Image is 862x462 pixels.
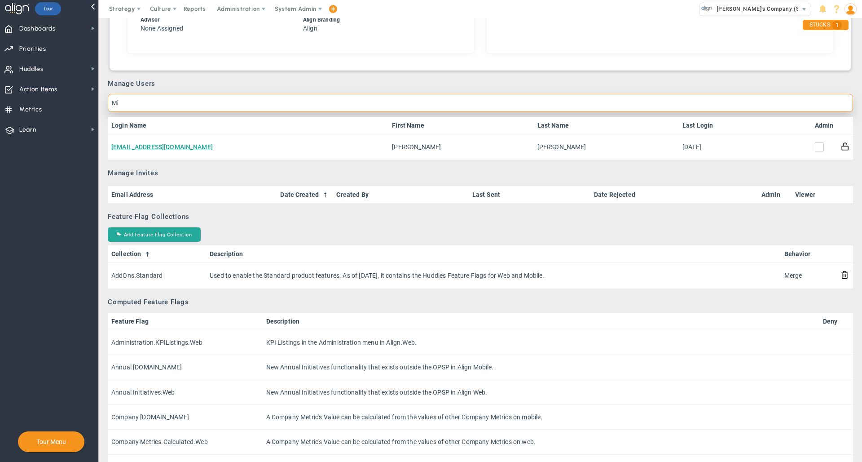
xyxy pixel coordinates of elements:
[108,169,853,177] h3: Manage Invites
[679,134,728,160] td: [DATE]
[19,80,57,99] span: Action Items
[815,122,834,129] a: Admin
[263,313,819,330] th: Description
[19,100,42,119] span: Metrics
[210,250,777,258] a: Description
[303,16,449,24] div: Align Branding
[34,438,69,446] button: Tour Menu
[263,405,819,430] td: A Company Metric's Value can be calculated from the values of other Company Metrics on mobile.
[798,3,811,16] span: select
[263,355,819,380] td: New Annual Initiatives functionality that exists outside the OPSP in Align Mobile.
[701,3,712,14] img: 33318.Company.photo
[392,122,530,129] a: First Name
[263,380,819,405] td: New Annual Initiatives functionality that exists outside the OPSP in Align Web.
[537,122,675,129] a: Last Name
[844,3,857,15] img: 48978.Person.photo
[108,313,263,330] th: Feature Flag
[472,191,587,198] a: Last Sent
[19,19,56,38] span: Dashboards
[150,5,171,12] span: Culture
[534,134,679,160] td: [PERSON_NAME]
[841,142,849,151] button: Reset Password
[781,263,837,289] td: Merge
[108,355,263,380] td: Annual [DOMAIN_NAME]
[784,250,833,258] a: Behavior
[803,20,849,30] div: STUCKS
[275,5,317,12] span: System Admin
[108,298,853,306] h3: Computed Feature Flags
[108,213,853,221] h3: Feature Flag Collections
[109,5,135,12] span: Strategy
[840,270,849,280] button: Remove Collection
[111,250,202,258] a: Collection
[712,3,821,15] span: [PERSON_NAME]'s Company (Sandbox)
[108,330,263,355] td: Administration.KPIListings.Web
[832,21,842,30] span: 1
[819,313,853,330] th: Deny
[303,25,317,32] span: Align
[263,330,819,355] td: KPI Listings in the Administration menu in Align.Web.
[19,40,46,58] span: Priorities
[141,16,286,24] div: Advisor
[108,405,263,430] td: Company [DOMAIN_NAME]
[263,430,819,454] td: A Company Metric's Value can be calculated from the values of other Company Metrics on web.
[217,5,259,12] span: Administration
[108,263,206,289] td: AddOns.Standard
[280,191,329,198] a: Date Created
[141,25,183,32] span: None Assigned
[111,143,213,151] a: [EMAIL_ADDRESS][DOMAIN_NAME]
[336,191,465,198] a: Created By
[108,380,263,405] td: Annual Initiatives.Web
[761,191,788,198] a: Admin
[108,80,853,88] h3: Manage Users
[206,263,781,289] td: Used to enable the Standard product features. As of [DATE], it contains the Huddles Feature Flags...
[594,191,754,198] a: Date Rejected
[111,191,273,198] a: Email Address
[108,430,263,454] td: Company Metrics.Calculated.Web
[19,120,36,139] span: Learn
[795,191,833,198] a: Viewer
[108,227,201,242] button: Add Feature Flag Collection
[388,134,533,160] td: [PERSON_NAME]
[682,122,725,129] a: Last Login
[19,60,44,79] span: Huddles
[108,94,853,112] input: Filter Results
[111,122,385,129] a: Login Name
